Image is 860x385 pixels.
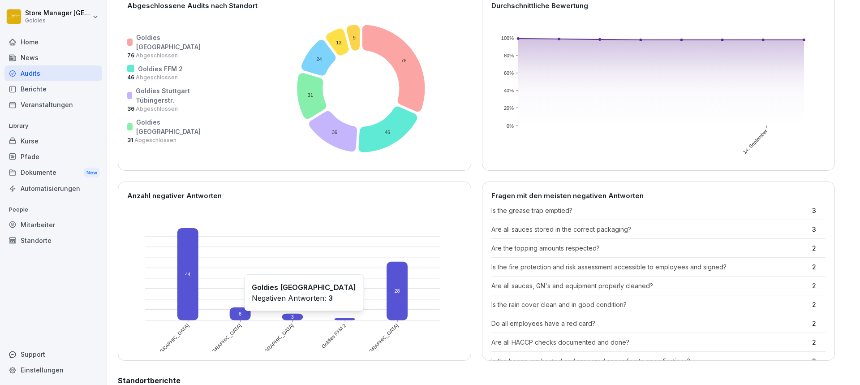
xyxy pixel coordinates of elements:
[491,300,808,309] p: Is the rain cover clean and in good condition?
[812,356,826,366] p: 2
[812,319,826,328] p: 2
[347,323,400,376] text: Goldies [GEOGRAPHIC_DATA]
[4,233,102,248] a: Standorte
[84,168,99,178] div: New
[4,164,102,181] a: DokumenteNew
[4,34,102,50] a: Home
[742,128,769,155] text: 14. September
[491,191,826,201] p: Fragen mit den meisten negativen Antworten
[491,356,808,366] p: Is the bacon jam heated and prepared according to specifications?
[4,81,102,97] a: Berichte
[503,88,513,93] text: 40%
[321,323,347,349] text: Goldies FFM 2
[4,149,102,164] a: Pfade
[503,53,513,58] text: 80%
[4,164,102,181] div: Dokumente
[127,136,202,144] p: 31
[503,70,513,76] text: 60%
[812,225,826,234] p: 3
[242,323,295,376] text: Goldies [GEOGRAPHIC_DATA]
[134,105,178,112] span: Abgeschlossen
[491,319,808,328] p: Do all employees have a red card?
[491,1,826,11] p: Durchschnittliche Bewertung
[136,86,202,105] p: Goldies Stuttgart Tübingerstr.
[127,105,202,113] p: 36
[133,137,176,143] span: Abgeschlossen
[4,65,102,81] a: Audits
[491,206,808,215] p: Is the grease trap emptied?
[138,64,183,74] p: Goldies FFM 2
[491,225,808,234] p: Are all sauces stored in the correct packaging?
[4,362,102,378] a: Einstellungen
[812,337,826,347] p: 2
[4,203,102,217] p: People
[491,337,808,347] p: Are all HACCP checks documented and done?
[507,123,514,129] text: 0%
[4,217,102,233] a: Mitarbeiter
[4,181,102,196] a: Automatisierungen
[4,119,102,133] p: Library
[25,17,90,24] p: Goldies
[812,281,826,290] p: 2
[503,105,513,111] text: 20%
[491,281,808,290] p: Are all sauces, GN's and equipment properly cleaned?
[812,243,826,253] p: 2
[127,52,202,60] p: 76
[134,52,178,59] span: Abgeschlossen
[127,1,462,11] p: Abgeschlossene Audits nach Standort
[491,243,808,253] p: Are the topping amounts respected?
[4,133,102,149] a: Kurse
[25,9,90,17] p: Store Manager [GEOGRAPHIC_DATA]
[812,206,826,215] p: 3
[501,35,513,41] text: 100%
[136,33,202,52] p: Goldies [GEOGRAPHIC_DATA]
[189,323,242,376] text: Goldies [GEOGRAPHIC_DATA]
[127,191,462,201] p: Anzahl negativer Antworten
[812,262,826,272] p: 2
[137,323,190,376] text: Goldies [GEOGRAPHIC_DATA]
[136,117,202,136] p: Goldies [GEOGRAPHIC_DATA]
[127,74,202,82] p: 46
[4,97,102,112] a: Veranstaltungen
[4,50,102,65] a: News
[491,262,808,272] p: Is the fire protection and risk assessment accessible to employees and signed?
[812,300,826,309] p: 2
[134,74,178,81] span: Abgeschlossen
[4,346,102,362] div: Support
